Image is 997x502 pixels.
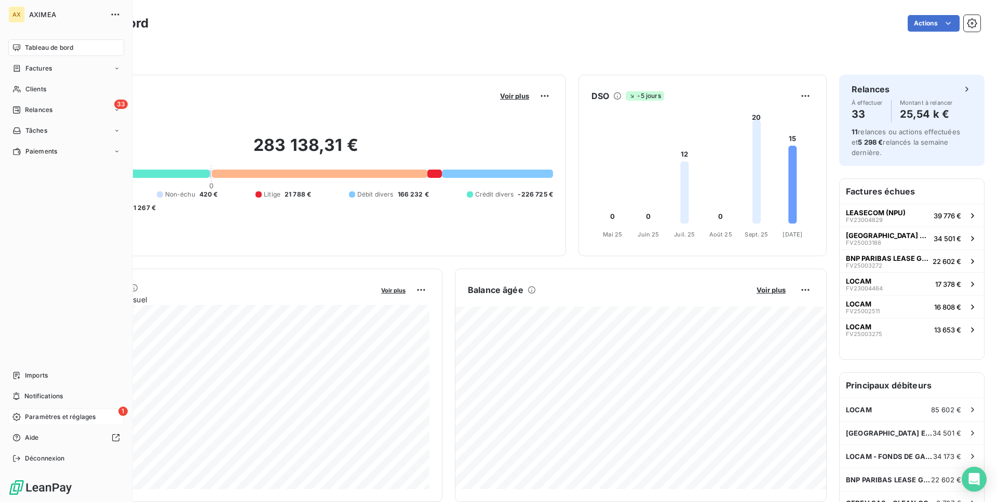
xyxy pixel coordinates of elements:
button: LOCAMFV2500327513 653 € [840,318,984,341]
div: Open Intercom Messenger [962,467,987,492]
tspan: Sept. 25 [745,231,768,238]
button: LOCAMFV2500251116 808 € [840,295,984,318]
span: LOCAM [846,323,871,331]
span: Imports [25,371,48,380]
span: 39 776 € [934,212,961,220]
img: Logo LeanPay [8,479,73,496]
span: [GEOGRAPHIC_DATA] ET [GEOGRAPHIC_DATA] [846,231,929,240]
h6: Relances [852,83,890,95]
span: Débit divers [357,190,394,199]
span: Montant à relancer [900,100,953,106]
span: Tâches [25,126,47,135]
span: Voir plus [381,287,406,294]
span: -1 267 € [130,203,156,213]
h2: 283 138,31 € [59,135,553,166]
span: 85 602 € [931,406,961,414]
span: BNP PARIBAS LEASE GROUP [846,476,931,484]
h6: Balance âgée [468,284,523,296]
h4: 25,54 k € [900,106,953,122]
span: Litige [264,190,280,199]
h4: 33 [852,106,883,122]
span: BNP PARIBAS LEASE GROUP [846,254,928,262]
button: LOCAMFV2300446417 378 € [840,272,984,295]
span: 34 501 € [933,429,961,437]
span: Clients [25,85,46,94]
a: Aide [8,429,124,446]
h6: Principaux débiteurs [840,373,984,398]
button: Voir plus [753,285,789,295]
span: 22 602 € [933,257,961,266]
span: FV23004829 [846,217,883,223]
span: Relances [25,105,52,115]
span: Voir plus [500,92,529,100]
button: [GEOGRAPHIC_DATA] ET [GEOGRAPHIC_DATA]FV2500318834 501 € [840,227,984,249]
span: 21 788 € [285,190,311,199]
tspan: Juin 25 [638,231,659,238]
span: LOCAM [846,277,871,285]
span: Notifications [24,392,63,401]
span: relances ou actions effectuées et relancés la semaine dernière. [852,128,960,157]
button: BNP PARIBAS LEASE GROUPFV2500327222 602 € [840,249,984,272]
span: 16 808 € [934,303,961,311]
div: AX [8,6,25,23]
span: 13 653 € [934,326,961,334]
span: Tableau de bord [25,43,73,52]
span: Voir plus [757,286,786,294]
span: Crédit divers [475,190,514,199]
span: AXIMEA [29,10,104,19]
h6: DSO [591,90,609,102]
span: Chiffre d'affaires mensuel [59,294,374,305]
span: FV25003275 [846,331,882,337]
tspan: Juil. 25 [674,231,695,238]
span: 17 378 € [935,280,961,288]
span: À effectuer [852,100,883,106]
span: 1 [118,407,128,416]
span: 34 501 € [934,234,961,243]
button: LEASECOM (NPU)FV2300482939 776 € [840,204,984,227]
span: LOCAM [846,406,872,414]
span: -226 725 € [518,190,553,199]
span: FV25002511 [846,308,880,314]
tspan: [DATE] [783,231,802,238]
span: 34 173 € [933,452,961,461]
span: Paiements [25,147,57,156]
button: Voir plus [497,91,532,101]
span: Paramètres et réglages [25,412,96,422]
h6: Factures échues [840,179,984,204]
span: 0 [209,182,213,190]
span: FV25003188 [846,240,881,246]
button: Voir plus [378,285,409,295]
span: 22 602 € [931,476,961,484]
span: 420 € [199,190,218,199]
span: LEASECOM (NPU) [846,208,906,217]
tspan: Août 25 [709,231,732,238]
span: -5 jours [626,91,664,101]
span: [GEOGRAPHIC_DATA] ET [GEOGRAPHIC_DATA] [846,429,933,437]
span: FV25003272 [846,262,882,269]
span: 5 298 € [858,138,883,146]
span: Non-échu [165,190,195,199]
span: 166 232 € [398,190,429,199]
span: Déconnexion [25,454,65,463]
span: 11 [852,128,858,136]
span: LOCAM - FONDS DE GARANTIE PST NORD [846,452,933,461]
span: FV23004464 [846,285,883,291]
span: LOCAM [846,300,871,308]
tspan: Mai 25 [603,231,622,238]
button: Actions [908,15,960,32]
span: Aide [25,433,39,442]
span: 33 [114,100,128,109]
span: Factures [25,64,52,73]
